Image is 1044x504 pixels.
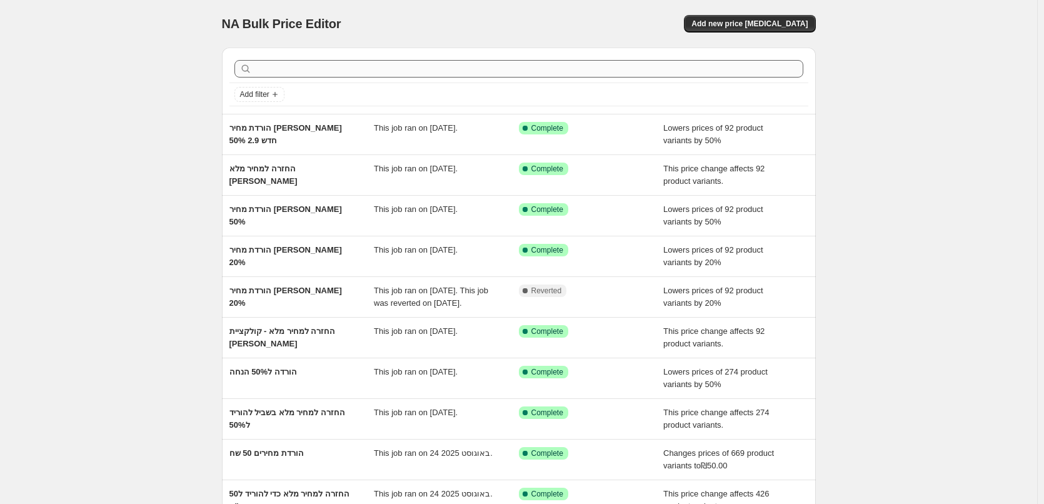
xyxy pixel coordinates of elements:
[531,123,563,133] span: Complete
[374,123,458,133] span: This job ran on [DATE].
[374,326,458,336] span: This job ran on [DATE].
[663,367,768,389] span: Lowers prices of 274 product variants by 50%
[663,204,763,226] span: Lowers prices of 92 product variants by 50%
[374,204,458,214] span: This job ran on [DATE].
[663,164,765,186] span: This price change affects 92 product variants.
[531,367,563,377] span: Complete
[234,87,284,102] button: Add filter
[663,326,765,348] span: This price change affects 92 product variants.
[663,245,763,267] span: Lowers prices of 92 product variants by 20%
[531,408,563,418] span: Complete
[229,204,342,226] span: הורדת מחיר [PERSON_NAME] 50%
[222,17,341,31] span: NA Bulk Price Editor
[531,448,563,458] span: Complete
[663,448,774,470] span: Changes prices of 669 product variants to
[701,461,728,470] span: ₪50.00
[240,89,269,99] span: Add filter
[663,408,770,430] span: This price change affects 274 product variants.
[229,123,342,145] span: הורדת מחיר [PERSON_NAME] 50% חדש 2.9
[374,286,488,308] span: This job ran on [DATE]. This job was reverted on [DATE].
[531,286,562,296] span: Reverted
[531,204,563,214] span: Complete
[691,19,808,29] span: Add new price [MEDICAL_DATA]
[684,15,815,33] button: Add new price [MEDICAL_DATA]
[374,448,493,458] span: This job ran on 24 באוגוסט 2025.
[374,408,458,417] span: This job ran on [DATE].
[663,123,763,145] span: Lowers prices of 92 product variants by 50%
[229,408,345,430] span: החזרה למחיר מלא בשביל להוריד ל50%
[229,245,342,267] span: הורדת מחיר [PERSON_NAME] 20%
[374,164,458,173] span: This job ran on [DATE].
[531,326,563,336] span: Complete
[531,489,563,499] span: Complete
[374,367,458,376] span: This job ran on [DATE].
[531,245,563,255] span: Complete
[229,164,298,186] span: החזרה למחיר מלא [PERSON_NAME]
[229,367,297,376] span: הורדה ל50% הנחה
[374,245,458,255] span: This job ran on [DATE].
[374,489,493,498] span: This job ran on 24 באוגוסט 2025.
[663,286,763,308] span: Lowers prices of 92 product variants by 20%
[531,164,563,174] span: Complete
[229,326,336,348] span: החזרה למחיר מלא - קולקציית [PERSON_NAME]
[229,448,304,458] span: הורדת מחירים 50 שח
[229,286,342,308] span: הורדת מחיר [PERSON_NAME] 20%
